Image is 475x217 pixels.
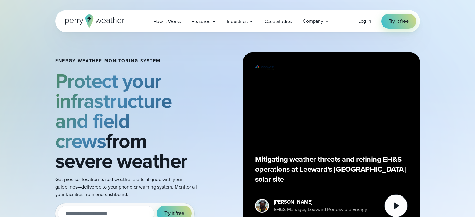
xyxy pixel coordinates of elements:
a: Try it free [381,14,416,29]
div: [PERSON_NAME] [274,198,367,206]
a: How it Works [148,15,186,28]
img: Donald Dennis Headshot [256,200,268,212]
span: Industries [227,18,248,25]
p: Get precise, location-based weather alerts aligned with your guidelines—delivered to your phone o... [55,176,201,198]
span: Company [303,17,323,25]
a: Log in [358,17,371,25]
p: Mitigating weather threats and refining EH&S operations at Leeward’s [GEOGRAPHIC_DATA] solar site [255,154,408,184]
span: How it Works [153,18,181,25]
a: Case Studies [259,15,298,28]
div: EH&S Manager, Leeward Renewable Energy [274,206,367,213]
h2: from severe weather [55,71,201,171]
h1: Energy Weather Monitoring System [55,58,201,63]
span: Try it free [164,210,184,217]
span: Features [191,18,210,25]
strong: Protect your infrastructure and field crews [55,66,172,155]
span: Try it free [389,17,409,25]
span: Case Studies [265,18,292,25]
img: Leeward Renewable Energy Logo [255,65,274,70]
